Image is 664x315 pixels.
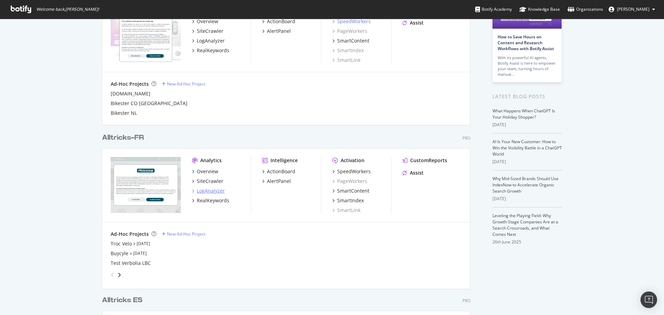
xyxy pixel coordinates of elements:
div: Alltricks-FR [102,133,144,143]
a: SmartContent [332,37,369,44]
a: Assist [403,19,424,26]
img: alltricks.fr [111,157,181,213]
div: Assist [410,19,424,26]
div: Alltricks ES [102,295,142,305]
a: SpeedWorkers [332,168,371,175]
div: LogAnalyzer [197,187,225,194]
a: How to Save Hours on Content and Research Workflows with Botify Assist [498,34,554,52]
a: SmartLink [332,207,360,214]
a: SiteCrawler [192,178,223,185]
div: CustomReports [410,157,447,164]
a: LogAnalyzer [192,37,225,44]
a: Bikester NL [111,110,137,117]
div: [DATE] [492,196,562,202]
a: ActionBoard [262,18,295,25]
div: Open Intercom Messenger [640,291,657,308]
div: Overview [197,168,218,175]
a: SmartLink [332,57,360,64]
a: [DOMAIN_NAME] [111,90,150,97]
a: Assist [403,169,424,176]
a: AlertPanel [262,28,291,35]
span: Welcome back, [PERSON_NAME] ! [36,7,99,12]
a: LogAnalyzer [192,187,225,194]
div: angle-right [117,271,122,278]
div: Analytics [200,157,222,164]
div: RealKeywords [197,197,229,204]
div: With its powerful AI agents, Botify Assist is here to empower your team, turning hours of manual… [498,55,556,77]
div: 26th June 2025 [492,239,562,245]
a: SmartContent [332,187,369,194]
a: Alltricks-FR [102,133,147,143]
a: Buycyle [111,250,128,257]
a: Overview [192,168,218,175]
img: alltricks.nl [111,7,181,63]
div: New Ad-Hoc Project [167,81,205,87]
div: angle-left [108,269,117,280]
div: New Ad-Hoc Project [167,231,205,237]
a: AlertPanel [262,178,291,185]
div: Overview [197,18,218,25]
div: Pro [462,298,470,304]
a: Alltricks ES [102,295,145,305]
div: Intelligence [270,157,298,164]
div: Organizations [568,6,603,13]
div: Latest Blog Posts [492,93,562,100]
a: SmartIndex [332,47,364,54]
a: SmartIndex [332,197,364,204]
a: AI Is Your New Customer: How to Win the Visibility Battle in a ChatGPT World [492,139,562,157]
a: Leveling the Playing Field: Why Growth-Stage Companies Are at a Search Crossroads, and What Comes... [492,213,558,237]
a: PageWorkers [332,178,367,185]
div: Knowledge Base [519,6,560,13]
a: SiteCrawler [192,28,223,35]
button: [PERSON_NAME] [603,4,661,15]
span: Antonin Anger [617,6,649,12]
a: Why Mid-Sized Brands Should Use IndexNow to Accelerate Organic Search Growth [492,176,559,194]
a: RealKeywords [192,47,229,54]
div: LogAnalyzer [197,37,225,44]
div: AlertPanel [267,178,291,185]
div: Assist [410,169,424,176]
div: ActionBoard [267,168,295,175]
div: SpeedWorkers [337,18,371,25]
a: RealKeywords [192,197,229,204]
a: [DATE] [137,241,150,247]
div: AlertPanel [267,28,291,35]
a: CustomReports [403,157,447,164]
a: New Ad-Hoc Project [162,81,205,87]
a: New Ad-Hoc Project [162,231,205,237]
div: SmartIndex [337,197,364,204]
div: SmartContent [337,37,369,44]
div: Pro [462,135,470,141]
a: [DATE] [133,250,147,256]
a: Test Verbolia LBC [111,260,151,267]
div: Botify Academy [475,6,512,13]
div: Ad-Hoc Projects [111,81,149,87]
div: RealKeywords [197,47,229,54]
a: Troc Velo [111,240,132,247]
a: Bikester CO [GEOGRAPHIC_DATA] [111,100,187,107]
div: SiteCrawler [197,28,223,35]
a: Overview [192,18,218,25]
div: ActionBoard [267,18,295,25]
div: Activation [341,157,365,164]
a: What Happens When ChatGPT Is Your Holiday Shopper? [492,108,555,120]
a: ActionBoard [262,168,295,175]
div: SpeedWorkers [337,168,371,175]
a: SpeedWorkers [332,18,371,25]
div: Ad-Hoc Projects [111,231,149,238]
div: [DATE] [492,122,562,128]
div: SiteCrawler [197,178,223,185]
div: [DATE] [492,159,562,165]
a: PageWorkers [332,28,367,35]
